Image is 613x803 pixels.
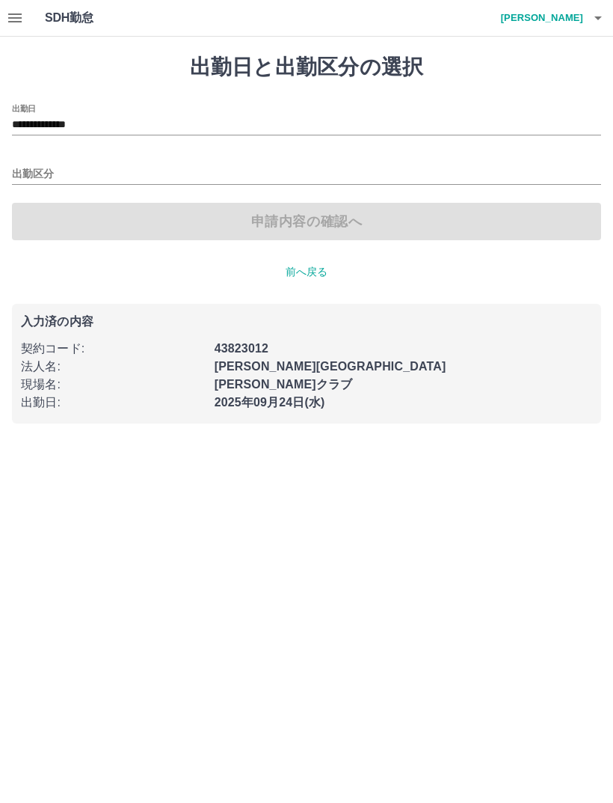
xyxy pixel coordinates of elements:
[12,264,601,280] p: 前へ戻る
[215,396,325,409] b: 2025年09月24日(水)
[215,378,353,391] b: [PERSON_NAME]クラブ
[21,376,206,394] p: 現場名 :
[21,358,206,376] p: 法人名 :
[215,342,268,355] b: 43823012
[12,103,36,114] label: 出勤日
[21,394,206,412] p: 出勤日 :
[215,360,446,373] b: [PERSON_NAME][GEOGRAPHIC_DATA]
[21,316,592,328] p: 入力済の内容
[21,340,206,358] p: 契約コード :
[12,55,601,80] h1: 出勤日と出勤区分の選択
